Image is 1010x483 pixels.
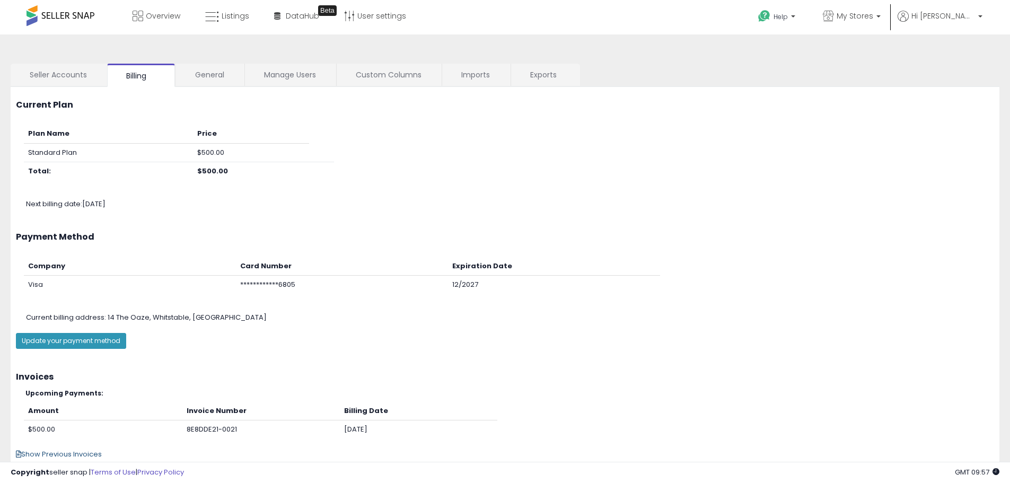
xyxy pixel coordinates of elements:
[193,143,309,162] td: $500.00
[197,166,228,176] b: $500.00
[24,125,193,143] th: Plan Name
[236,257,448,276] th: Card Number
[24,257,236,276] th: Company
[28,166,51,176] b: Total:
[11,468,184,478] div: seller snap | |
[774,12,788,21] span: Help
[837,11,873,21] span: My Stores
[750,2,806,34] a: Help
[24,420,182,439] td: $500.00
[24,402,182,420] th: Amount
[16,449,102,459] span: Show Previous Invoices
[137,467,184,477] a: Privacy Policy
[16,232,994,242] h3: Payment Method
[898,11,982,34] a: Hi [PERSON_NAME]
[337,64,441,86] a: Custom Columns
[24,143,193,162] td: Standard Plan
[16,100,994,110] h3: Current Plan
[107,64,175,87] a: Billing
[511,64,579,86] a: Exports
[911,11,975,21] span: Hi [PERSON_NAME]
[222,11,249,21] span: Listings
[448,257,660,276] th: Expiration Date
[11,467,49,477] strong: Copyright
[11,64,106,86] a: Seller Accounts
[193,125,309,143] th: Price
[955,467,999,477] span: 2025-10-6 09:57 GMT
[91,467,136,477] a: Terms of Use
[442,64,510,86] a: Imports
[16,333,126,349] button: Update your payment method
[245,64,335,86] a: Manage Users
[340,402,497,420] th: Billing Date
[286,11,319,21] span: DataHub
[182,402,340,420] th: Invoice Number
[318,5,337,16] div: Tooltip anchor
[24,276,236,294] td: Visa
[758,10,771,23] i: Get Help
[16,372,994,382] h3: Invoices
[26,312,106,322] span: Current billing address:
[448,276,660,294] td: 12/2027
[146,11,180,21] span: Overview
[340,420,497,439] td: [DATE]
[182,420,340,439] td: 8E8DDE21-0021
[176,64,243,86] a: General
[25,390,994,397] h5: Upcoming Payments:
